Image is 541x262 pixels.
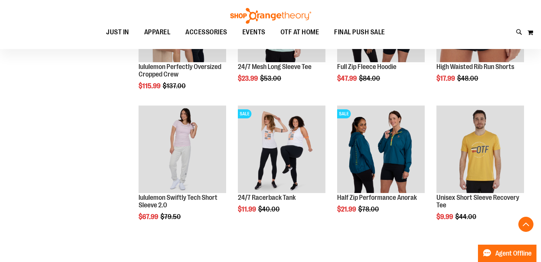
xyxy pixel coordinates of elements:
[337,109,351,118] span: SALE
[333,102,428,232] div: product
[436,63,514,70] a: High Waisted Rib Run Shorts
[139,106,226,193] img: lululemon Swiftly Tech Short Sleeve 2.0
[242,24,265,41] span: EVENTS
[139,82,162,90] span: $115.99
[281,24,319,41] span: OTF AT HOME
[139,106,226,194] a: lululemon Swiftly Tech Short Sleeve 2.0
[238,75,259,82] span: $23.99
[163,82,187,90] span: $137.00
[258,205,281,213] span: $40.00
[436,106,524,193] img: Product image for Unisex Short Sleeve Recovery Tee
[144,24,171,41] span: APPAREL
[518,217,533,232] button: Back To Top
[238,109,251,118] span: SALE
[337,194,417,201] a: Half Zip Performance Anorak
[359,75,381,82] span: $84.00
[436,106,524,194] a: Product image for Unisex Short Sleeve Recovery Tee
[334,24,385,41] span: FINAL PUSH SALE
[139,63,221,78] a: lululemon Perfectly Oversized Cropped Crew
[238,194,296,201] a: 24/7 Racerback Tank
[238,205,257,213] span: $11.99
[238,63,311,70] a: 24/7 Mesh Long Sleeve Tee
[238,106,325,193] img: 24/7 Racerback Tank
[478,245,536,262] button: Agent Offline
[106,24,129,41] span: JUST IN
[337,63,396,70] a: Full Zip Fleece Hoodie
[433,102,528,240] div: product
[457,75,479,82] span: $48.00
[135,102,230,240] div: product
[337,106,425,193] img: Half Zip Performance Anorak
[436,213,454,221] span: $9.99
[238,106,325,194] a: 24/7 Racerback TankSALE
[495,250,532,257] span: Agent Offline
[337,75,358,82] span: $47.99
[436,75,456,82] span: $17.99
[358,205,380,213] span: $78.00
[260,75,282,82] span: $53.00
[234,102,329,232] div: product
[160,213,182,221] span: $79.50
[436,194,519,209] a: Unisex Short Sleeve Recovery Tee
[185,24,227,41] span: ACCESSORIES
[229,8,312,24] img: Shop Orangetheory
[139,213,159,221] span: $67.99
[455,213,478,221] span: $44.00
[139,194,217,209] a: lululemon Swiftly Tech Short Sleeve 2.0
[337,205,357,213] span: $21.99
[337,106,425,194] a: Half Zip Performance AnorakSALE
